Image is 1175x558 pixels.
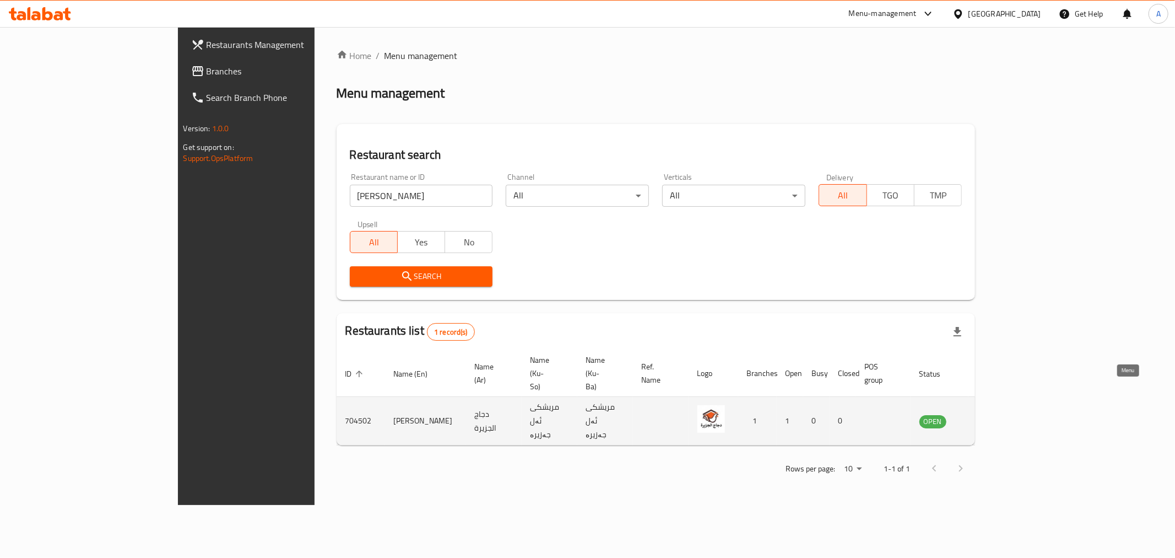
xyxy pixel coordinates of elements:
[385,49,458,62] span: Menu management
[803,350,830,397] th: Busy
[345,367,366,380] span: ID
[849,7,917,20] div: Menu-management
[530,353,564,393] span: Name (Ku-So)
[350,185,493,207] input: Search for restaurant name or ID..
[738,350,777,397] th: Branches
[182,84,374,111] a: Search Branch Phone
[586,353,620,393] span: Name (Ku-Ba)
[884,462,910,476] p: 1-1 of 1
[777,350,803,397] th: Open
[919,367,955,380] span: Status
[427,327,474,337] span: 1 record(s)
[359,270,484,283] span: Search
[777,397,803,446] td: 1
[919,415,946,428] span: OPEN
[819,184,867,206] button: All
[522,397,577,446] td: مریشکی ئەل جەزیرە
[944,319,971,345] div: Export file
[450,234,488,250] span: No
[871,187,910,203] span: TGO
[212,121,229,136] span: 1.0.0
[385,397,466,446] td: [PERSON_NAME]
[830,350,856,397] th: Closed
[183,121,210,136] span: Version:
[350,266,493,287] button: Search
[207,38,365,51] span: Restaurants Management
[968,350,1006,397] th: Action
[355,234,393,250] span: All
[350,231,398,253] button: All
[865,360,897,387] span: POS group
[919,187,957,203] span: TMP
[840,461,866,477] div: Rows per page:
[376,49,380,62] li: /
[662,185,805,207] div: All
[803,397,830,446] td: 0
[968,8,1041,20] div: [GEOGRAPHIC_DATA]
[642,360,675,387] span: Ref. Name
[183,151,253,165] a: Support.OpsPlatform
[475,360,508,387] span: Name (Ar)
[826,173,854,181] label: Delivery
[1156,8,1161,20] span: A
[577,397,633,446] td: مریشکی ئەل جەزیرە
[182,31,374,58] a: Restaurants Management
[697,405,725,433] img: Dajaj Aljazera
[337,49,976,62] nav: breadcrumb
[738,397,777,446] td: 1
[867,184,914,206] button: TGO
[830,397,856,446] td: 0
[207,65,365,78] span: Branches
[402,234,441,250] span: Yes
[914,184,962,206] button: TMP
[337,350,1006,446] table: enhanced table
[394,367,442,380] span: Name (En)
[183,140,234,154] span: Get support on:
[427,323,475,341] div: Total records count
[337,84,445,102] h2: Menu management
[358,220,378,228] label: Upsell
[786,462,835,476] p: Rows per page:
[397,231,445,253] button: Yes
[506,185,649,207] div: All
[207,91,365,104] span: Search Branch Phone
[350,147,962,163] h2: Restaurant search
[182,58,374,84] a: Branches
[445,231,492,253] button: No
[689,350,738,397] th: Logo
[824,187,862,203] span: All
[345,323,475,341] h2: Restaurants list
[466,397,522,446] td: دجاج الجزيرة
